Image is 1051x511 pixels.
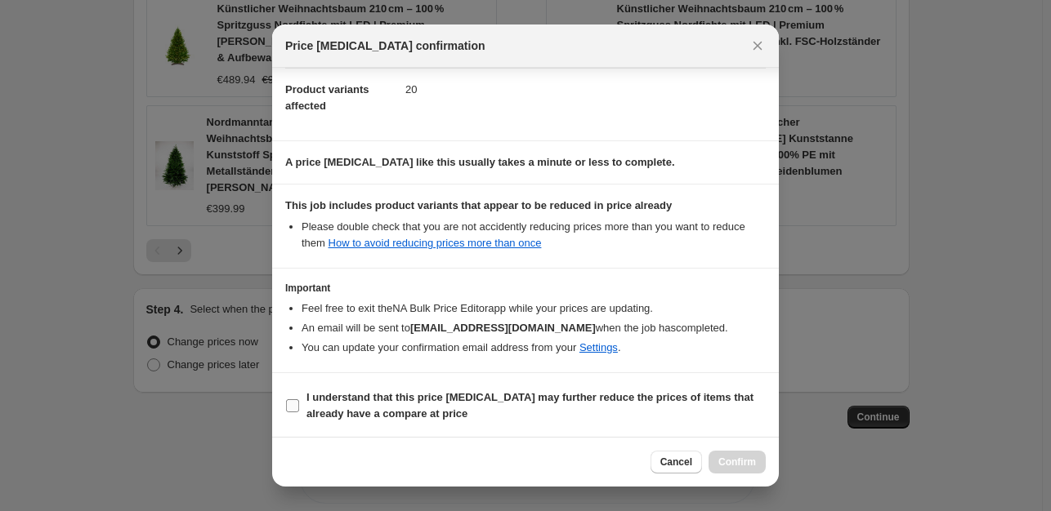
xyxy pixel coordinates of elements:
b: I understand that this price [MEDICAL_DATA] may further reduce the prices of items that already h... [306,391,754,420]
button: Close [746,34,769,57]
a: Settings [579,341,618,353]
li: Feel free to exit the NA Bulk Price Editor app while your prices are updating. [302,300,766,317]
li: You can update your confirmation email address from your . [302,340,766,356]
b: A price [MEDICAL_DATA] like this usually takes a minute or less to complete. [285,156,675,168]
span: Price [MEDICAL_DATA] confirmation [285,38,485,54]
b: [EMAIL_ADDRESS][DOMAIN_NAME] [410,322,596,334]
h3: Important [285,282,766,295]
span: Cancel [660,455,692,469]
li: An email will be sent to when the job has completed . [302,320,766,336]
b: This job includes product variants that appear to be reduced in price already [285,199,672,211]
a: How to avoid reducing prices more than once [329,237,542,249]
dd: 20 [405,68,766,111]
span: Product variants affected [285,83,369,112]
li: Please double check that you are not accidently reducing prices more than you want to reduce them [302,219,766,251]
button: Cancel [651,451,702,473]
